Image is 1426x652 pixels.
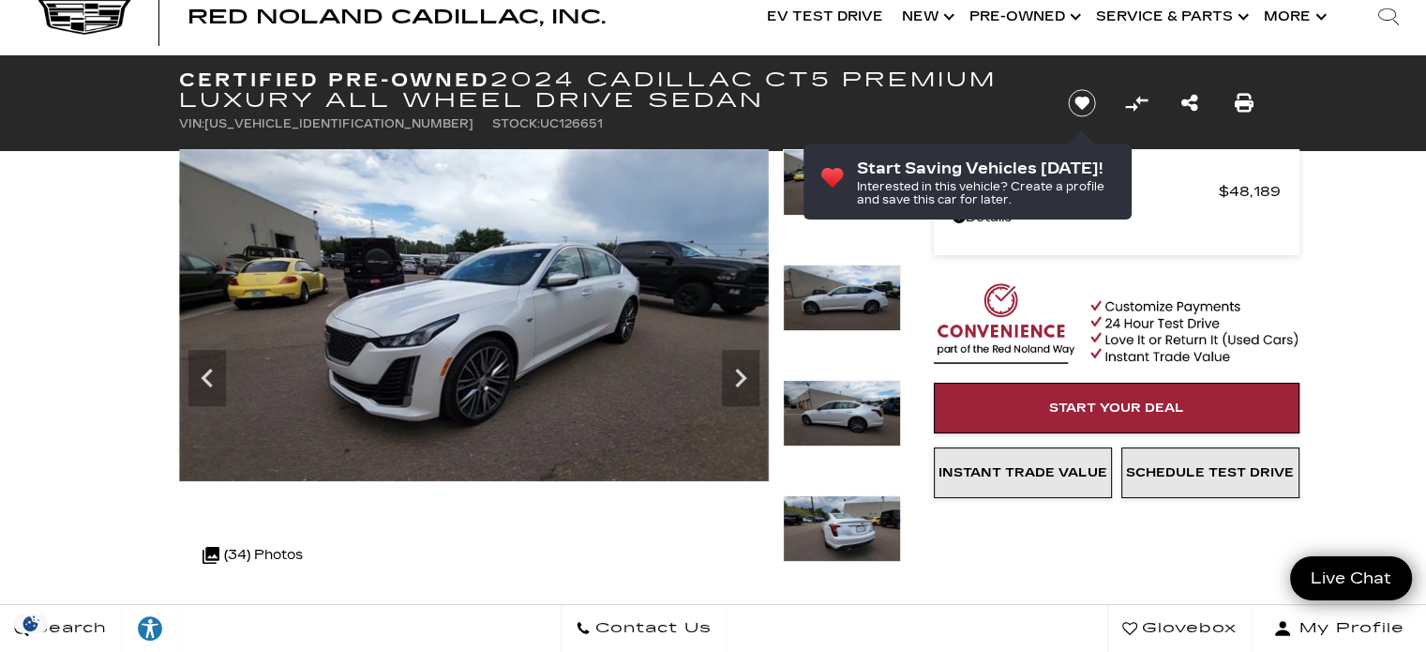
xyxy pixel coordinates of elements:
[1107,605,1252,652] a: Glovebox
[953,178,1219,205] span: Red [PERSON_NAME]
[1121,447,1299,498] a: Schedule Test Drive
[953,205,1281,231] a: Details
[188,8,606,26] a: Red Noland Cadillac, Inc.
[1061,88,1103,118] button: Save vehicle
[938,465,1107,480] span: Instant Trade Value
[934,383,1299,433] a: Start Your Deal
[188,350,226,406] div: Previous
[188,6,606,28] span: Red Noland Cadillac, Inc.
[561,605,727,652] a: Contact Us
[1181,90,1198,116] a: Share this Certified Pre-Owned 2024 Cadillac CT5 Premium Luxury All Wheel Drive Sedan
[1049,401,1184,416] span: Start Your Deal
[783,495,901,563] img: Certified Used 2024 Crystal White Tricoat Cadillac Premium Luxury image 7
[9,614,53,633] img: Opt-Out Icon
[179,68,491,91] strong: Certified Pre-Owned
[492,117,540,130] span: Stock:
[783,380,901,447] img: Certified Used 2024 Crystal White Tricoat Cadillac Premium Luxury image 6
[1126,465,1294,480] span: Schedule Test Drive
[179,149,769,481] img: Certified Used 2024 Crystal White Tricoat Cadillac Premium Luxury image 4
[1301,568,1401,589] span: Live Chat
[591,615,712,642] span: Contact Us
[540,117,603,130] span: UC126651
[179,117,204,130] span: VIN:
[29,615,107,642] span: Search
[953,178,1281,205] a: Red [PERSON_NAME] $48,189
[1219,178,1281,205] span: $48,189
[122,614,178,643] div: Explore your accessibility options
[193,533,312,578] div: (34) Photos
[783,149,901,217] img: Certified Used 2024 Crystal White Tricoat Cadillac Premium Luxury image 4
[934,447,1112,498] a: Instant Trade Value
[722,350,759,406] div: Next
[1252,605,1426,652] button: Open user profile menu
[179,69,1037,111] h1: 2024 Cadillac CT5 Premium Luxury All Wheel Drive Sedan
[204,117,473,130] span: [US_VEHICLE_IDENTIFICATION_NUMBER]
[9,614,53,633] section: Click to Open Cookie Consent Modal
[1292,615,1404,642] span: My Profile
[783,265,901,332] img: Certified Used 2024 Crystal White Tricoat Cadillac Premium Luxury image 5
[1290,556,1412,600] a: Live Chat
[1235,90,1253,116] a: Print this Certified Pre-Owned 2024 Cadillac CT5 Premium Luxury All Wheel Drive Sedan
[1137,615,1237,642] span: Glovebox
[1122,89,1150,117] button: Compare Vehicle
[122,605,179,652] a: Explore your accessibility options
